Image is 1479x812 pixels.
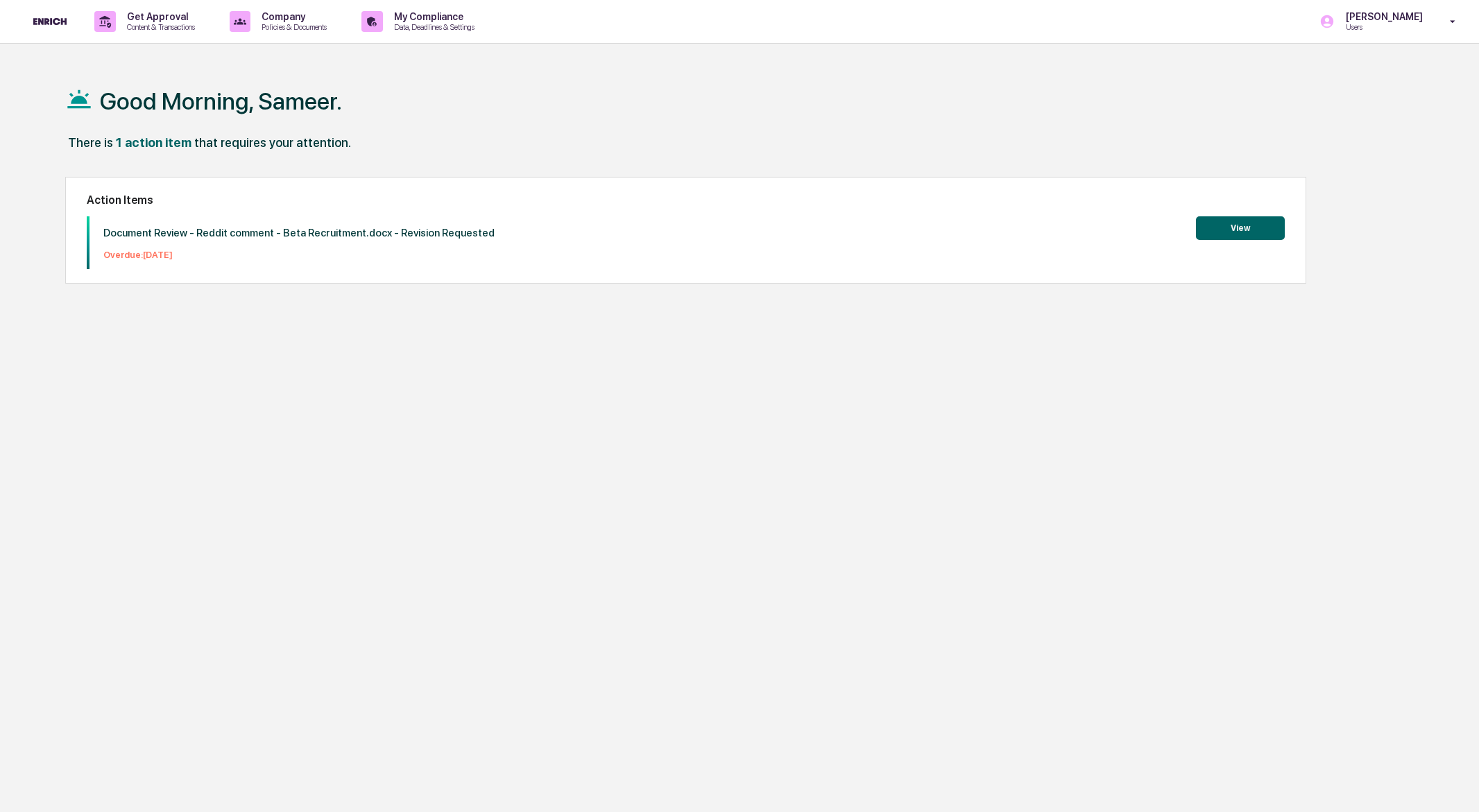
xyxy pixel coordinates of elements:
[68,135,113,150] div: There is
[250,11,334,22] p: Company
[103,250,495,260] p: Overdue: [DATE]
[1196,216,1285,240] button: View
[116,22,202,32] p: Content & Transactions
[33,18,67,26] img: logo
[250,22,334,32] p: Policies & Documents
[194,135,351,150] div: that requires your attention.
[116,135,191,150] div: 1 action item
[87,193,1285,207] h2: Action Items
[1335,11,1430,22] p: [PERSON_NAME]
[116,11,202,22] p: Get Approval
[383,11,481,22] p: My Compliance
[1335,22,1430,32] p: Users
[383,22,481,32] p: Data, Deadlines & Settings
[100,87,342,115] h1: Good Morning, Sameer.
[1196,221,1285,234] a: View
[103,227,495,239] p: Document Review - Reddit comment - Beta Recruitment.docx - Revision Requested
